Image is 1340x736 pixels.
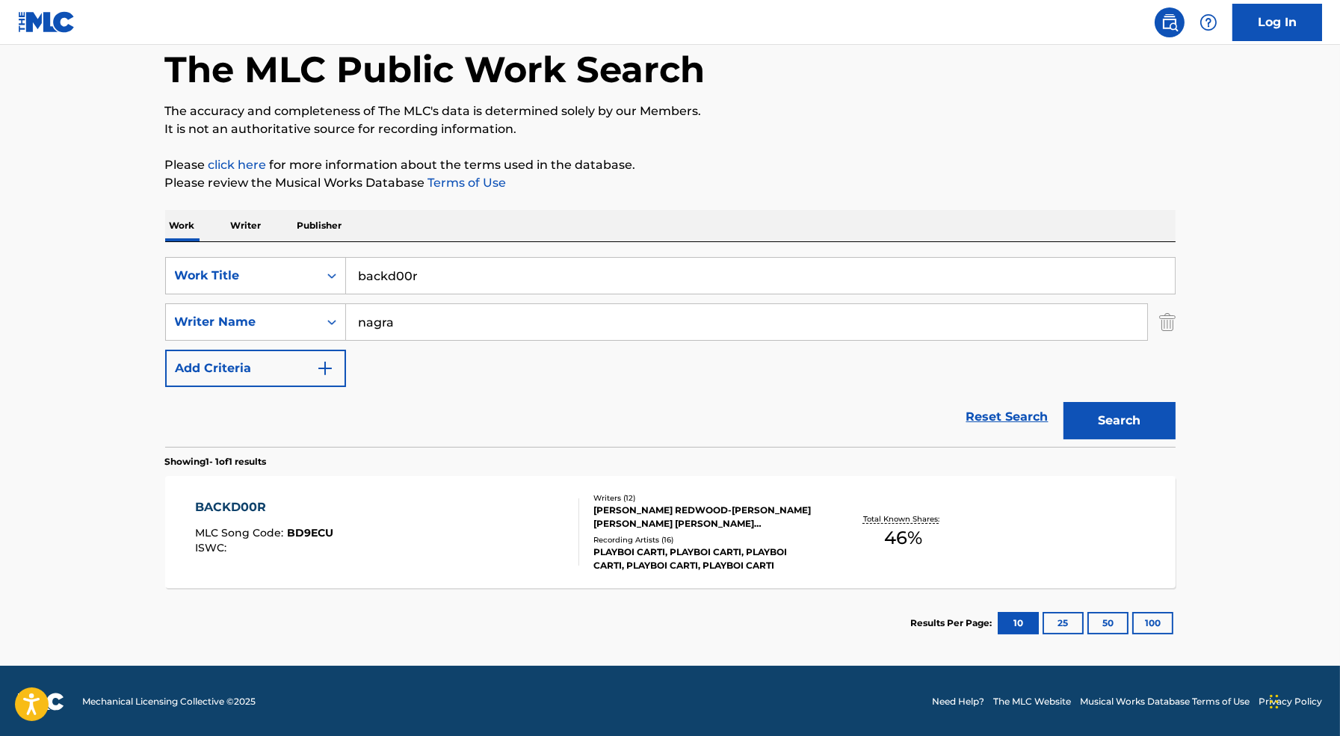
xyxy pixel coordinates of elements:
img: Delete Criterion [1159,303,1176,341]
span: BD9ECU [287,526,333,539]
a: Public Search [1155,7,1185,37]
img: 9d2ae6d4665cec9f34b9.svg [316,359,334,377]
p: Work [165,210,200,241]
a: Musical Works Database Terms of Use [1080,695,1250,708]
span: ISWC : [195,541,230,554]
p: Total Known Shares: [863,513,943,525]
button: Search [1063,402,1176,439]
p: Please for more information about the terms used in the database. [165,156,1176,174]
a: The MLC Website [993,695,1071,708]
a: Terms of Use [425,176,507,190]
a: Log In [1232,4,1322,41]
p: Showing 1 - 1 of 1 results [165,455,267,468]
span: 46 % [884,525,922,551]
p: Writer [226,210,266,241]
div: Recording Artists ( 16 ) [593,534,819,545]
h1: The MLC Public Work Search [165,47,705,92]
p: Publisher [293,210,347,241]
img: search [1161,13,1179,31]
img: MLC Logo [18,11,75,33]
iframe: Chat Widget [1265,664,1340,736]
div: Writer Name [175,313,309,331]
span: MLC Song Code : [195,526,287,539]
p: Please review the Musical Works Database [165,174,1176,192]
div: Work Title [175,267,309,285]
div: [PERSON_NAME] REDWOOD-[PERSON_NAME] [PERSON_NAME] [PERSON_NAME] [PERSON_NAME] [PERSON_NAME], [PER... [593,504,819,531]
button: 10 [998,612,1039,634]
a: Need Help? [932,695,984,708]
img: logo [18,693,64,711]
div: PLAYBOI CARTI, PLAYBOI CARTI, PLAYBOI CARTI, PLAYBOI CARTI, PLAYBOI CARTI [593,545,819,572]
a: BACKD00RMLC Song Code:BD9ECUISWC:Writers (12)[PERSON_NAME] REDWOOD-[PERSON_NAME] [PERSON_NAME] [P... [165,476,1176,588]
a: click here [209,158,267,172]
p: Results Per Page: [911,616,996,630]
span: Mechanical Licensing Collective © 2025 [82,695,256,708]
button: 100 [1132,612,1173,634]
div: Drag [1270,679,1279,724]
form: Search Form [165,257,1176,447]
div: Writers ( 12 ) [593,492,819,504]
button: 25 [1043,612,1084,634]
p: The accuracy and completeness of The MLC's data is determined solely by our Members. [165,102,1176,120]
div: Help [1194,7,1223,37]
button: Add Criteria [165,350,346,387]
div: BACKD00R [195,498,333,516]
p: It is not an authoritative source for recording information. [165,120,1176,138]
button: 50 [1087,612,1128,634]
a: Reset Search [959,401,1056,433]
img: help [1199,13,1217,31]
a: Privacy Policy [1259,695,1322,708]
